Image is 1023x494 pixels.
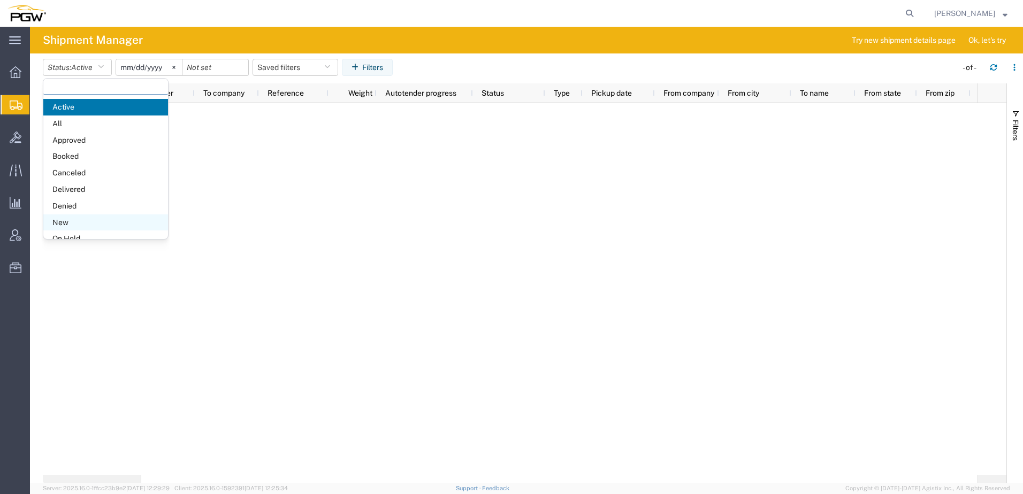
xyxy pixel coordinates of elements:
span: Active [43,99,168,115]
a: Feedback [482,485,509,491]
span: New [43,214,168,231]
span: Weight [337,89,372,97]
span: Client: 2025.16.0-1592391 [174,485,288,491]
span: Delivered [43,181,168,198]
span: Amber Hickey [934,7,995,19]
button: Ok, let's try [959,32,1015,49]
span: Approved [43,132,168,149]
span: Type [554,89,570,97]
span: Autotender progress [385,89,456,97]
span: To company [203,89,245,97]
span: Copyright © [DATE]-[DATE] Agistix Inc., All Rights Reserved [845,484,1010,493]
h4: Shipment Manager [43,27,143,53]
span: Booked [43,148,168,165]
button: Status:Active [43,59,112,76]
span: On Hold [43,230,168,247]
span: From state [864,89,901,97]
span: Reference [268,89,304,97]
button: Filters [342,59,393,76]
button: Saved filters [253,59,338,76]
span: Active [71,63,93,72]
span: [DATE] 12:29:29 [126,485,170,491]
input: Not set [116,59,182,75]
span: [DATE] 12:25:34 [245,485,288,491]
span: Denied [43,198,168,214]
span: Canceled [43,165,168,181]
span: Filters [1011,120,1020,141]
span: Server: 2025.16.0-1ffcc23b9e2 [43,485,170,491]
span: Pickup date [591,89,632,97]
img: logo [7,5,46,21]
a: Support [456,485,483,491]
input: Not set [182,59,248,75]
div: - of - [963,62,981,73]
span: Status [482,89,504,97]
span: All [43,115,168,132]
span: From company [663,89,714,97]
span: To name [800,89,829,97]
button: [PERSON_NAME] [934,7,1008,20]
span: From zip [926,89,955,97]
span: Try new shipment details page [852,35,956,46]
span: From city [728,89,759,97]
